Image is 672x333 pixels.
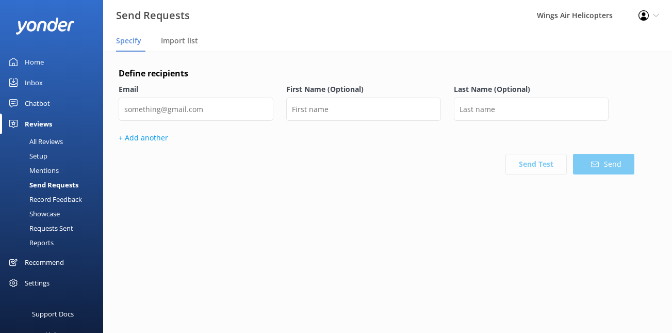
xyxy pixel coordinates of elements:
[6,207,60,221] div: Showcase
[6,149,47,163] div: Setup
[6,178,78,192] div: Send Requests
[119,67,634,81] h4: Define recipients
[25,114,52,134] div: Reviews
[6,149,103,163] a: Setup
[119,132,634,144] p: + Add another
[25,93,50,114] div: Chatbot
[6,163,59,178] div: Mentions
[286,98,441,121] input: First name
[454,98,609,121] input: Last name
[15,18,75,35] img: yonder-white-logo.png
[25,52,44,72] div: Home
[6,235,103,250] a: Reports
[6,235,54,250] div: Reports
[119,84,273,95] label: Email
[6,207,103,221] a: Showcase
[6,178,103,192] a: Send Requests
[119,98,273,121] input: something@gmail.com
[454,84,609,95] label: Last Name (Optional)
[32,304,74,324] div: Support Docs
[6,192,82,207] div: Record Feedback
[116,36,141,46] span: Specify
[6,163,103,178] a: Mentions
[6,192,103,207] a: Record Feedback
[25,252,64,273] div: Recommend
[6,134,63,149] div: All Reviews
[116,7,190,24] h3: Send Requests
[25,273,50,293] div: Settings
[6,134,103,149] a: All Reviews
[25,72,43,93] div: Inbox
[6,221,73,235] div: Requests Sent
[6,221,103,235] a: Requests Sent
[286,84,441,95] label: First Name (Optional)
[161,36,198,46] span: Import list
